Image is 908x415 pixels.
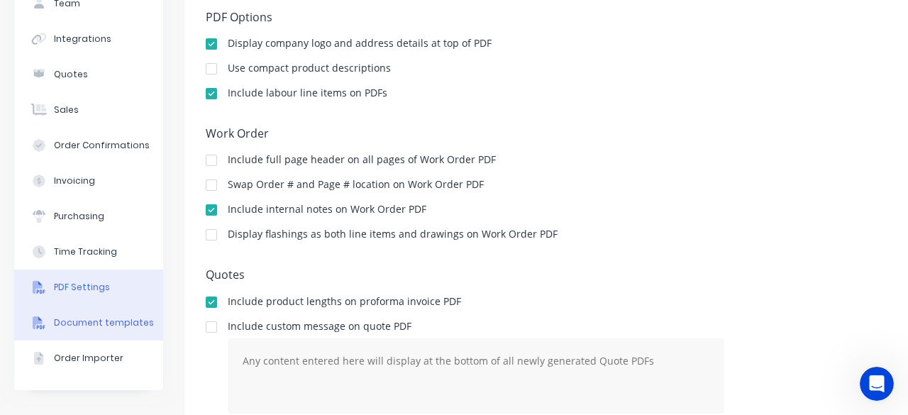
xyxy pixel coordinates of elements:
[54,245,117,258] div: Time Tracking
[54,281,110,294] div: PDF Settings
[14,163,163,199] button: Invoicing
[228,38,492,48] div: Display company logo and address details at top of PDF
[228,155,496,165] div: Include full page header on all pages of Work Order PDF
[54,68,88,81] div: Quotes
[228,297,461,306] div: Include product lengths on proforma invoice PDF
[14,341,163,376] button: Order Importer
[14,57,163,92] button: Quotes
[228,63,391,73] div: Use compact product descriptions
[14,234,163,270] button: Time Tracking
[860,367,894,401] iframe: Intercom live chat
[54,352,123,365] div: Order Importer
[228,321,724,331] div: Include custom message on quote PDF
[14,92,163,128] button: Sales
[228,204,426,214] div: Include internal notes on Work Order PDF
[228,88,387,98] div: Include labour line items on PDFs
[14,270,163,305] button: PDF Settings
[54,316,154,329] div: Document templates
[228,229,558,239] div: Display flashings as both line items and drawings on Work Order PDF
[14,199,163,234] button: Purchasing
[228,179,484,189] div: Swap Order # and Page # location on Work Order PDF
[54,139,150,152] div: Order Confirmations
[14,21,163,57] button: Integrations
[14,305,163,341] button: Document templates
[14,128,163,163] button: Order Confirmations
[54,175,95,187] div: Invoicing
[54,104,79,116] div: Sales
[54,33,111,45] div: Integrations
[54,210,104,223] div: Purchasing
